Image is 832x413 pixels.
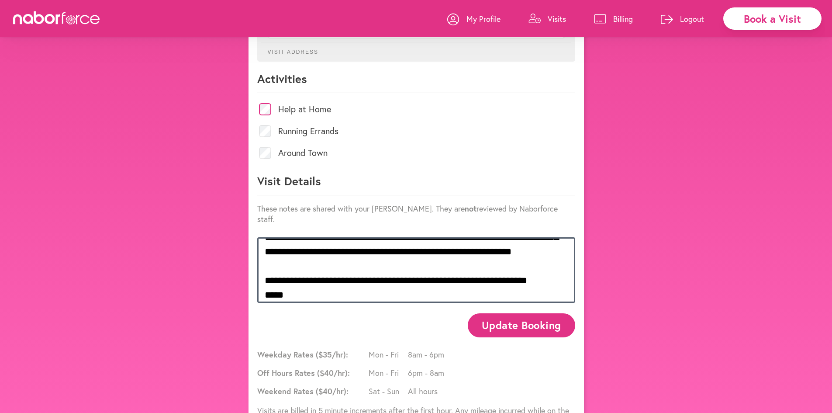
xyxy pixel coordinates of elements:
[369,349,408,360] span: Mon - Fri
[468,313,575,337] button: Update Booking
[548,14,566,24] p: Visits
[257,368,366,378] span: Off Hours Rates
[369,386,408,396] span: Sat - Sun
[594,6,633,32] a: Billing
[278,149,328,157] label: Around Town
[465,203,476,214] strong: not
[613,14,633,24] p: Billing
[723,7,822,30] div: Book a Visit
[257,71,575,93] p: Activities
[528,6,566,32] a: Visits
[257,349,366,360] span: Weekday Rates
[408,368,447,378] span: 6pm - 8am
[680,14,704,24] p: Logout
[278,105,331,114] label: Help at Home
[257,174,575,195] p: Visit Details
[278,127,338,135] label: Running Errands
[369,368,408,378] span: Mon - Fri
[447,6,501,32] a: My Profile
[466,14,501,24] p: My Profile
[317,368,350,378] span: ($ 40 /hr):
[661,6,704,32] a: Logout
[408,349,447,360] span: 8am - 6pm
[316,386,349,396] span: ($ 40 /hr):
[316,349,348,360] span: ($ 35 /hr):
[257,203,575,224] p: These notes are shared with your [PERSON_NAME]. They are reviewed by Naborforce staff.
[261,42,571,55] p: Visit Address
[257,386,366,396] span: Weekend Rates
[408,386,447,396] span: All hours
